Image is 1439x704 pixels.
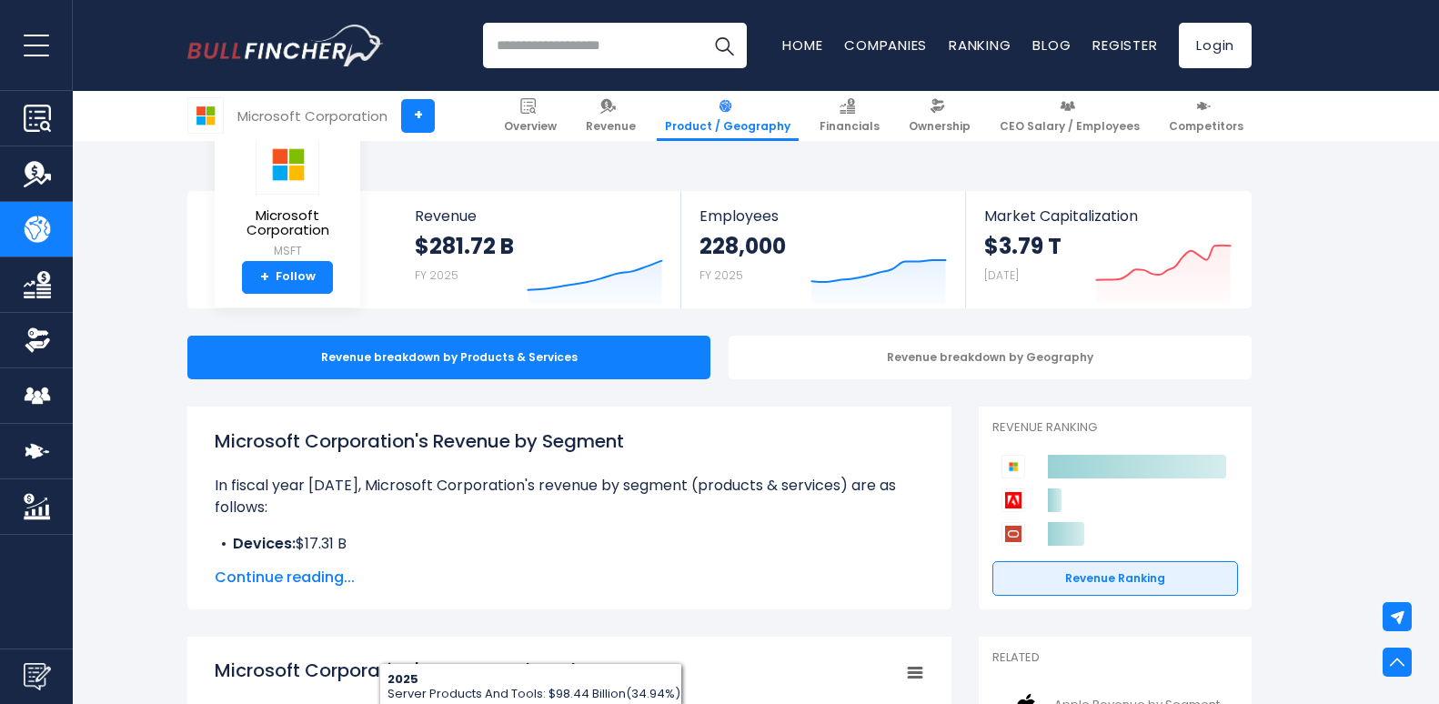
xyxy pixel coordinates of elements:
tspan: Microsoft Corporation's Revenue Share by Segment [215,658,680,683]
strong: $281.72 B [415,232,514,260]
span: CEO Salary / Employees [1000,119,1140,134]
img: Adobe competitors logo [1001,488,1025,512]
div: Microsoft Corporation [237,106,387,126]
a: Revenue [578,91,644,141]
span: Ownership [909,119,971,134]
small: FY 2025 [699,267,743,283]
small: MSFT [229,243,346,259]
div: Revenue breakdown by Products & Services [187,336,710,379]
a: Go to homepage [187,25,383,66]
h1: Microsoft Corporation's Revenue by Segment [215,427,924,455]
img: Microsoft Corporation competitors logo [1001,455,1025,478]
span: Microsoft Corporation [229,208,346,238]
strong: $3.79 T [984,232,1062,260]
a: + [401,99,435,133]
a: Product / Geography [657,91,799,141]
img: MSFT logo [256,134,319,195]
p: Revenue Ranking [992,420,1238,436]
b: Devices: [233,533,296,554]
a: Revenue $281.72 B FY 2025 [397,191,681,308]
span: Continue reading... [215,567,924,588]
span: Revenue [586,119,636,134]
span: Competitors [1169,119,1243,134]
a: Ownership [901,91,979,141]
li: $17.31 B [215,533,924,555]
img: Bullfincher logo [187,25,384,66]
a: Ranking [949,35,1011,55]
a: Revenue Ranking [992,561,1238,596]
a: Home [782,35,822,55]
span: Employees [699,207,946,225]
p: In fiscal year [DATE], Microsoft Corporation's revenue by segment (products & services) are as fo... [215,475,924,518]
a: Employees 228,000 FY 2025 [681,191,964,308]
a: Blog [1032,35,1071,55]
div: Revenue breakdown by Geography [729,336,1252,379]
strong: + [260,269,269,286]
a: Microsoft Corporation MSFT [228,133,347,261]
a: Market Capitalization $3.79 T [DATE] [966,191,1250,308]
a: +Follow [242,261,333,294]
img: MSFT logo [188,98,223,133]
a: Login [1179,23,1252,68]
span: Product / Geography [665,119,790,134]
a: Financials [811,91,888,141]
small: FY 2025 [415,267,458,283]
a: Register [1092,35,1157,55]
p: Related [992,650,1238,666]
a: Competitors [1161,91,1252,141]
a: CEO Salary / Employees [991,91,1148,141]
span: Financials [820,119,880,134]
span: Market Capitalization [984,207,1232,225]
button: Search [701,23,747,68]
strong: 228,000 [699,232,786,260]
span: Revenue [415,207,663,225]
a: Companies [844,35,927,55]
small: [DATE] [984,267,1019,283]
a: Overview [496,91,565,141]
span: Overview [504,119,557,134]
img: Ownership [24,327,51,354]
img: Oracle Corporation competitors logo [1001,522,1025,546]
